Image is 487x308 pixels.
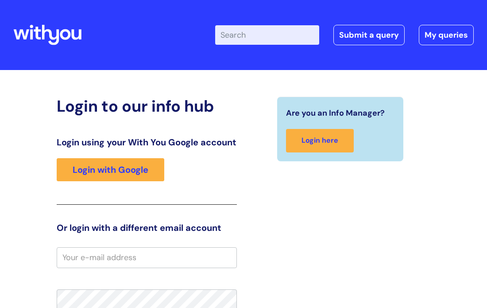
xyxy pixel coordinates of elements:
a: My queries [419,25,474,45]
h2: Login to our info hub [57,97,237,116]
span: Are you an Info Manager? [286,106,385,120]
a: Login with Google [57,158,164,181]
h3: Or login with a different email account [57,222,237,233]
input: Search [215,25,319,45]
a: Login here [286,129,354,152]
a: Submit a query [333,25,405,45]
h3: Login using your With You Google account [57,137,237,148]
input: Your e-mail address [57,247,237,268]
